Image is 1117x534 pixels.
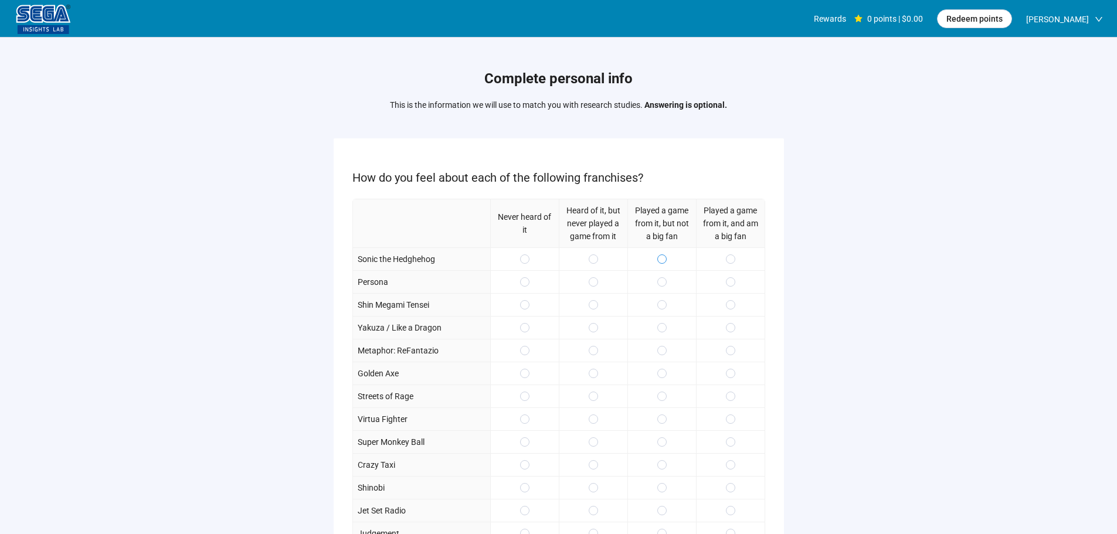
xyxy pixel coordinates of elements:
span: Redeem points [946,12,1003,25]
span: [PERSON_NAME] [1026,1,1089,38]
p: Super Monkey Ball [358,436,425,448]
p: Played a game from it, but not a big fan [633,204,691,243]
p: Persona [358,275,388,288]
p: Sonic the Hedghehog [358,253,435,266]
p: This is the information we will use to match you with research studies. [390,98,727,111]
button: Redeem points [937,9,1012,28]
p: Shinobi [358,481,385,494]
span: down [1095,15,1103,23]
p: How do you feel about each of the following franchises? [352,169,765,187]
p: Yakuza / Like a Dragon [358,321,442,334]
h1: Complete personal info [390,68,727,90]
p: Crazy Taxi [358,458,395,471]
p: Jet Set Radio [358,504,406,517]
span: star [854,15,863,23]
p: Streets of Rage [358,390,413,403]
p: Golden Axe [358,367,399,380]
p: Heard of it, but never played a game from it [564,204,623,243]
p: Played a game from it, and am a big fan [701,204,760,243]
p: Virtua Fighter [358,413,408,426]
p: Never heard of it [495,210,554,236]
p: Metaphor: ReFantazio [358,344,439,357]
p: Shin Megami Tensei [358,298,429,311]
strong: Answering is optional. [644,100,727,110]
